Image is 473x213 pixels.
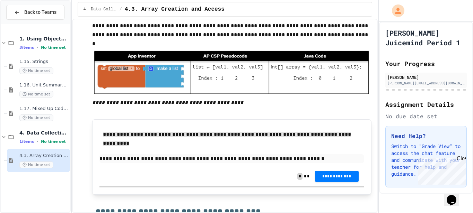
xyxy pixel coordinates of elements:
[41,139,66,144] span: No time set
[19,161,53,168] span: No time set
[444,185,466,206] iframe: chat widget
[385,3,406,19] div: My Account
[3,3,48,44] div: Chat with us now!Close
[19,91,53,98] span: No time set
[19,82,69,88] span: 1.16. Unit Summary 1a (1.1-1.6)
[84,7,117,12] span: 4. Data Collections
[6,5,64,20] button: Back to Teams
[19,59,69,65] span: 1.15. Strings
[19,130,69,136] span: 4. Data Collections
[41,45,66,50] span: No time set
[387,81,465,86] div: [PERSON_NAME][EMAIL_ADDRESS][DOMAIN_NAME]
[19,36,69,42] span: 1. Using Objects and Methods
[385,112,467,120] div: No due date set
[19,139,34,144] span: 1 items
[120,7,122,12] span: /
[37,45,38,50] span: •
[385,59,467,68] h2: Your Progress
[391,143,461,177] p: Switch to "Grade View" to access the chat feature and communicate with your teacher for help and ...
[19,153,69,159] span: 4.3. Array Creation and Access
[37,139,38,144] span: •
[415,155,466,185] iframe: chat widget
[391,132,461,140] h3: Need Help?
[24,9,56,16] span: Back to Teams
[385,28,467,47] h1: [PERSON_NAME] Juicemind Period 1
[19,67,53,74] span: No time set
[387,74,465,80] div: [PERSON_NAME]
[19,106,69,112] span: 1.17. Mixed Up Code Practice 1.1-1.6
[385,100,467,109] h2: Assignment Details
[19,45,34,50] span: 3 items
[125,5,225,13] span: 4.3. Array Creation and Access
[19,114,53,121] span: No time set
